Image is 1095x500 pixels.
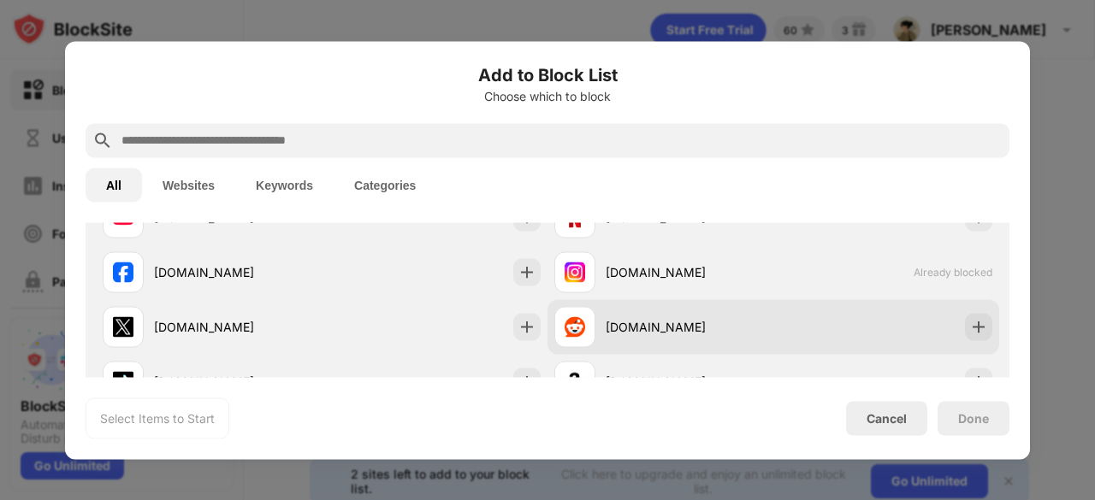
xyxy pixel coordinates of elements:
div: Cancel [867,411,907,426]
div: [DOMAIN_NAME] [606,263,773,281]
button: Keywords [235,168,334,202]
div: Choose which to block [86,89,1009,103]
span: Already blocked [914,266,992,279]
button: Websites [142,168,235,202]
div: [DOMAIN_NAME] [606,318,773,336]
div: [DOMAIN_NAME] [606,373,773,391]
div: Done [958,411,989,425]
div: [DOMAIN_NAME] [154,263,322,281]
button: Categories [334,168,436,202]
img: search.svg [92,130,113,150]
img: favicons [113,316,133,337]
img: favicons [113,371,133,391]
img: favicons [565,371,585,391]
div: Select Items to Start [100,409,215,426]
div: [DOMAIN_NAME] [154,318,322,336]
h6: Add to Block List [86,62,1009,87]
img: favicons [565,262,585,282]
img: favicons [113,262,133,282]
img: favicons [565,316,585,337]
div: [DOMAIN_NAME] [154,373,322,391]
button: All [86,168,142,202]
